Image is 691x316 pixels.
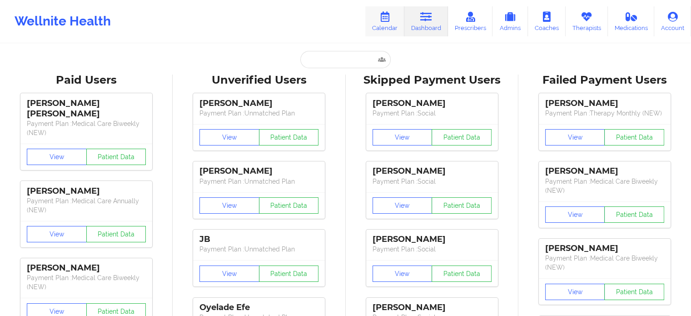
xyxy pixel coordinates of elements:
[525,73,685,87] div: Failed Payment Users
[373,197,432,214] button: View
[373,302,492,313] div: [PERSON_NAME]
[179,73,339,87] div: Unverified Users
[545,254,664,272] p: Payment Plan : Medical Care Biweekly (NEW)
[604,206,664,223] button: Patient Data
[199,177,318,186] p: Payment Plan : Unmatched Plan
[373,109,492,118] p: Payment Plan : Social
[27,119,146,137] p: Payment Plan : Medical Care Biweekly (NEW)
[432,197,492,214] button: Patient Data
[608,6,655,36] a: Medications
[352,73,512,87] div: Skipped Payment Users
[259,197,319,214] button: Patient Data
[6,73,166,87] div: Paid Users
[27,149,87,165] button: View
[654,6,691,36] a: Account
[199,234,318,245] div: JB
[545,243,664,254] div: [PERSON_NAME]
[365,6,404,36] a: Calendar
[27,263,146,273] div: [PERSON_NAME]
[604,284,664,300] button: Patient Data
[528,6,566,36] a: Coaches
[373,245,492,254] p: Payment Plan : Social
[492,6,528,36] a: Admins
[199,98,318,109] div: [PERSON_NAME]
[545,129,605,145] button: View
[432,129,492,145] button: Patient Data
[373,166,492,176] div: [PERSON_NAME]
[27,186,146,196] div: [PERSON_NAME]
[199,266,259,282] button: View
[566,6,608,36] a: Therapists
[27,196,146,215] p: Payment Plan : Medical Care Annually (NEW)
[86,226,146,242] button: Patient Data
[545,166,664,176] div: [PERSON_NAME]
[373,98,492,109] div: [PERSON_NAME]
[199,129,259,145] button: View
[199,245,318,254] p: Payment Plan : Unmatched Plan
[373,177,492,186] p: Payment Plan : Social
[545,177,664,195] p: Payment Plan : Medical Care Biweekly (NEW)
[404,6,448,36] a: Dashboard
[259,129,319,145] button: Patient Data
[604,129,664,145] button: Patient Data
[545,284,605,300] button: View
[86,149,146,165] button: Patient Data
[27,98,146,119] div: [PERSON_NAME] [PERSON_NAME]
[27,226,87,242] button: View
[199,109,318,118] p: Payment Plan : Unmatched Plan
[448,6,493,36] a: Prescribers
[545,206,605,223] button: View
[199,166,318,176] div: [PERSON_NAME]
[373,266,432,282] button: View
[432,266,492,282] button: Patient Data
[259,266,319,282] button: Patient Data
[545,98,664,109] div: [PERSON_NAME]
[545,109,664,118] p: Payment Plan : Therapy Monthly (NEW)
[373,234,492,245] div: [PERSON_NAME]
[199,197,259,214] button: View
[199,302,318,313] div: Oyelade Efe
[373,129,432,145] button: View
[27,273,146,291] p: Payment Plan : Medical Care Biweekly (NEW)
